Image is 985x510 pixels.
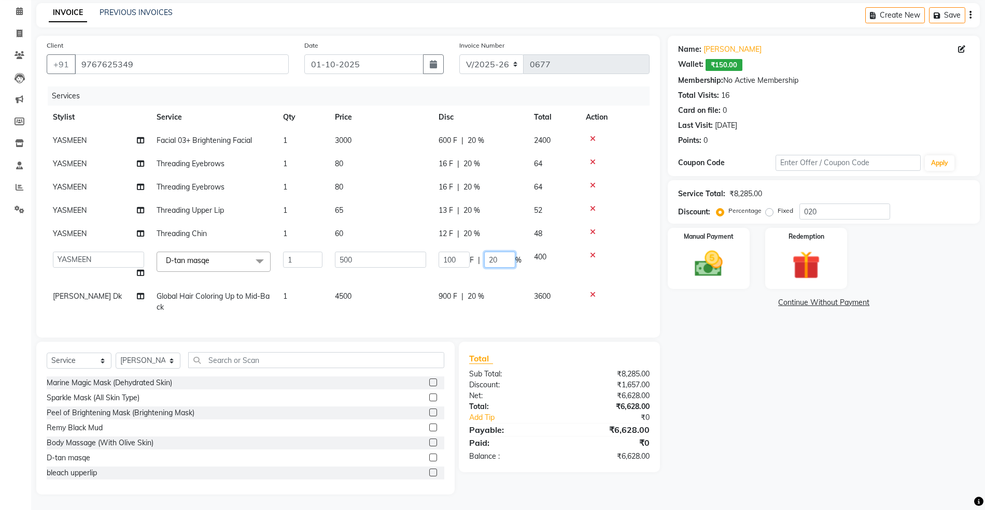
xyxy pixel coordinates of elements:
[534,252,546,261] span: 400
[157,159,224,168] span: Threading Eyebrows
[778,206,793,215] label: Fixed
[534,136,551,145] span: 2400
[439,135,457,146] span: 600 F
[47,392,139,403] div: Sparkle Mask (All Skin Type)
[335,206,343,215] span: 65
[100,8,173,17] a: PREVIOUS INVOICES
[47,422,103,433] div: Remy Black Mud
[684,232,734,241] label: Manual Payment
[678,135,701,146] div: Points:
[53,136,87,145] span: YASMEEN
[534,229,542,238] span: 48
[166,256,209,265] span: D-tan masqe
[463,182,480,193] span: 20 %
[703,44,762,55] a: [PERSON_NAME]
[715,120,737,131] div: [DATE]
[47,54,76,74] button: +91
[678,75,723,86] div: Membership:
[559,369,657,380] div: ₹8,285.00
[439,291,457,302] span: 900 F
[463,228,480,239] span: 20 %
[678,188,725,199] div: Service Total:
[457,228,459,239] span: |
[789,232,824,241] label: Redemption
[277,106,329,129] th: Qty
[478,255,480,266] span: |
[461,369,559,380] div: Sub Total:
[559,380,657,390] div: ₹1,657.00
[47,377,172,388] div: Marine Magic Mask (Dehydrated Skin)
[48,86,657,106] div: Services
[439,205,453,216] span: 13 F
[157,206,224,215] span: Threading Upper Lip
[459,41,504,50] label: Invoice Number
[457,205,459,216] span: |
[678,59,703,71] div: Wallet:
[461,390,559,401] div: Net:
[53,292,122,301] span: [PERSON_NAME] Dk
[439,228,453,239] span: 12 F
[461,424,559,436] div: Payable:
[157,136,252,145] span: Facial 03+ Brightening Facial
[335,182,343,192] span: 80
[335,292,351,301] span: 4500
[47,453,90,463] div: D-tan masqe
[468,135,484,146] span: 20 %
[457,158,459,169] span: |
[439,158,453,169] span: 16 F
[463,158,480,169] span: 20 %
[47,41,63,50] label: Client
[461,436,559,449] div: Paid:
[461,135,463,146] span: |
[53,206,87,215] span: YASMEEN
[468,291,484,302] span: 20 %
[703,135,708,146] div: 0
[49,4,87,22] a: INVOICE
[461,291,463,302] span: |
[457,182,459,193] span: |
[470,255,474,266] span: F
[534,292,551,301] span: 3600
[335,229,343,238] span: 60
[469,353,493,364] span: Total
[783,247,829,283] img: _gift.svg
[534,206,542,215] span: 52
[678,90,719,101] div: Total Visits:
[678,44,701,55] div: Name:
[157,182,224,192] span: Threading Eyebrows
[53,159,87,168] span: YASMEEN
[461,451,559,462] div: Balance :
[728,206,762,215] label: Percentage
[283,136,287,145] span: 1
[559,401,657,412] div: ₹6,628.00
[283,159,287,168] span: 1
[461,412,576,423] a: Add Tip
[439,182,453,193] span: 16 F
[559,424,657,436] div: ₹6,628.00
[686,247,731,280] img: _cash.svg
[47,468,97,478] div: bleach upperlip
[929,7,965,23] button: Save
[559,436,657,449] div: ₹0
[559,390,657,401] div: ₹6,628.00
[47,106,150,129] th: Stylist
[329,106,432,129] th: Price
[729,188,762,199] div: ₹8,285.00
[283,292,287,301] span: 1
[559,451,657,462] div: ₹6,628.00
[432,106,528,129] th: Disc
[157,229,207,238] span: Threading Chin
[865,7,925,23] button: Create New
[53,182,87,192] span: YASMEEN
[776,155,921,171] input: Enter Offer / Coupon Code
[678,157,775,168] div: Coupon Code
[461,380,559,390] div: Discount:
[75,54,289,74] input: Search by Name/Mobile/Email/Code
[335,159,343,168] span: 80
[461,401,559,412] div: Total:
[528,106,580,129] th: Total
[678,120,713,131] div: Last Visit:
[283,229,287,238] span: 1
[47,407,194,418] div: Peel of Brightening Mask (Brightening Mask)
[534,182,542,192] span: 64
